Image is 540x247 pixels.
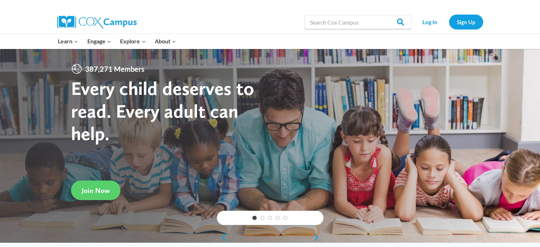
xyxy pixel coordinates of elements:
img: Cox Campus [57,16,137,28]
a: previous [217,233,228,242]
a: Join Now [71,181,120,200]
nav: Secondary Navigation [415,15,483,29]
a: 4 [276,216,280,220]
span: 387,271 Members [82,63,147,75]
span: Engage [87,37,111,46]
span: Learn [58,37,78,46]
div: content slider buttons [217,230,323,245]
a: 3 [268,216,272,220]
a: 5 [283,216,288,220]
a: Sign Up [449,15,483,29]
a: Log In [415,15,446,29]
input: Search Cox Campus [305,15,411,29]
span: Join Now [82,186,110,195]
span: About [155,37,176,46]
a: 1 [252,216,257,220]
a: next [313,233,323,242]
span: Explore [120,37,146,46]
a: 2 [260,216,264,220]
strong: Every child deserves to read. Every adult can help. [71,77,254,145]
nav: Primary Navigation [54,34,181,49]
